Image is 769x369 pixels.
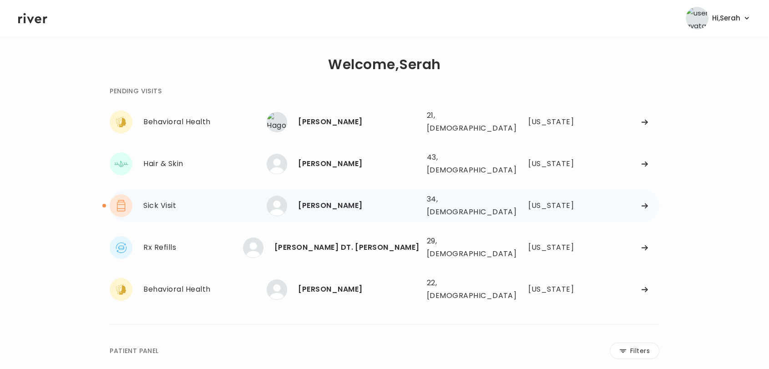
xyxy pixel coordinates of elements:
[427,151,500,177] div: 43, [DEMOGRAPHIC_DATA]
[110,345,158,356] div: PATIENT PANEL
[427,109,500,135] div: 21, [DEMOGRAPHIC_DATA]
[267,279,287,300] img: Aaliyah Harris
[712,12,740,25] span: Hi, Serah
[427,235,500,260] div: 29, [DEMOGRAPHIC_DATA]
[528,241,579,254] div: Colorado
[143,241,267,254] div: Rx Refills
[528,116,579,128] div: Texas
[298,157,419,170] div: monica marling
[328,58,440,71] h1: Welcome, Serah
[274,241,420,254] div: MELISSA DILEN TREVIZO GOMEZ
[610,343,659,359] button: Filters
[143,157,267,170] div: Hair & Skin
[143,283,267,296] div: Behavioral Health
[267,196,287,216] img: Theresa Rogers
[686,7,751,30] button: user avatarHi,Serah
[298,116,419,128] div: Hagop Cummings
[110,86,162,96] div: PENDING VISITS
[528,199,579,212] div: Texas
[686,7,708,30] img: user avatar
[267,112,287,132] img: Hagop Cummings
[298,199,419,212] div: Theresa Rogers
[427,277,500,302] div: 22, [DEMOGRAPHIC_DATA]
[143,116,267,128] div: Behavioral Health
[298,283,419,296] div: Aaliyah Harris
[267,154,287,174] img: monica marling
[143,199,267,212] div: Sick Visit
[243,238,263,258] img: MELISSA DILEN TREVIZO GOMEZ
[528,157,579,170] div: Texas
[528,283,579,296] div: Illinois
[427,193,500,218] div: 34, [DEMOGRAPHIC_DATA]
